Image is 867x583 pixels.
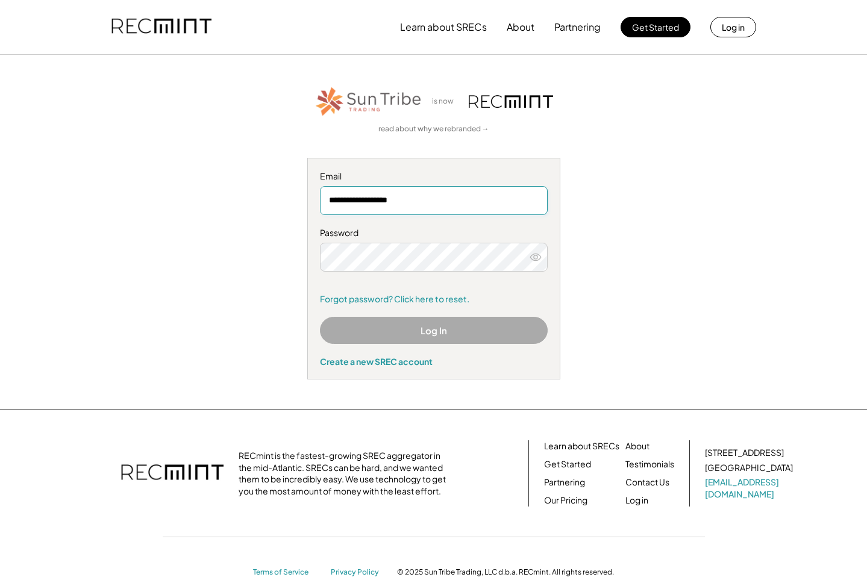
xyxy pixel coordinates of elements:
a: Contact Us [625,476,669,488]
a: Testimonials [625,458,674,470]
button: Log in [710,17,756,37]
button: Log In [320,317,548,344]
div: Create a new SREC account [320,356,548,367]
img: recmint-logotype%403x.png [121,452,224,494]
div: Email [320,170,548,182]
button: Get Started [621,17,690,37]
div: is now [429,96,463,107]
img: recmint-logotype%403x.png [111,7,211,48]
a: About [625,440,649,452]
div: RECmint is the fastest-growing SREC aggregator in the mid-Atlantic. SRECs can be hard, and we wan... [239,450,452,497]
button: About [507,15,534,39]
button: Partnering [554,15,601,39]
a: Learn about SRECs [544,440,619,452]
a: Partnering [544,476,585,488]
div: [GEOGRAPHIC_DATA] [705,462,793,474]
img: recmint-logotype%403x.png [469,95,553,108]
div: [STREET_ADDRESS] [705,447,784,459]
div: Password [320,227,548,239]
a: Log in [625,494,648,507]
a: Get Started [544,458,591,470]
div: © 2025 Sun Tribe Trading, LLC d.b.a. RECmint. All rights reserved. [397,567,614,577]
a: Forgot password? Click here to reset. [320,293,548,305]
a: Our Pricing [544,494,587,507]
button: Learn about SRECs [400,15,487,39]
img: STT_Horizontal_Logo%2B-%2BColor.png [315,85,423,118]
a: Terms of Service [253,567,319,578]
a: read about why we rebranded → [378,124,489,134]
a: [EMAIL_ADDRESS][DOMAIN_NAME] [705,476,795,500]
a: Privacy Policy [331,567,385,578]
